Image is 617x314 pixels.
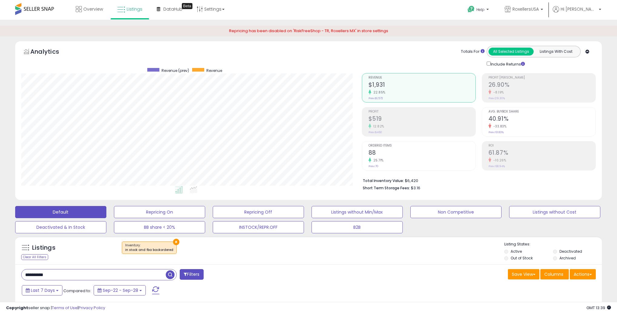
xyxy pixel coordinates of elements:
button: Listings With Cost [533,48,579,56]
a: Privacy Policy [78,305,105,311]
small: -33.83% [491,124,507,129]
span: Help [476,7,485,12]
button: Save View [508,269,539,279]
button: × [173,239,179,245]
button: Repricing On [114,206,205,218]
small: Prev: 70 [369,164,379,168]
small: -8.19% [491,90,504,95]
button: Listings without Min/Max [312,206,403,218]
button: Non Competitive [410,206,502,218]
button: Sep-22 - Sep-28 [94,285,146,295]
button: BB share < 20% [114,221,205,233]
span: Repricing has been disabled on 'RiskFreeShop - TR, Roxellers MX' in store settings [229,28,388,34]
b: Total Inventory Value: [363,178,404,183]
strong: Copyright [6,305,28,311]
span: ROI [489,144,595,147]
small: 12.82% [371,124,384,129]
a: Terms of Use [52,305,78,311]
span: 2025-10-6 13:39 GMT [586,305,611,311]
button: Listings without Cost [509,206,600,218]
h2: $519 [369,115,475,123]
span: Inventory : [125,243,173,252]
button: Deactivated & In Stock [15,221,106,233]
small: Prev: 68.94% [489,164,505,168]
b: Short Term Storage Fees: [363,185,410,191]
span: Columns [544,271,563,277]
span: Compared to: [63,288,91,294]
button: INSTOCK/REPR.OFF [213,221,304,233]
small: Prev: 61.83% [489,130,504,134]
span: Revenue [369,76,475,79]
span: Last 7 Days [31,287,55,293]
small: Prev: $460 [369,130,382,134]
span: Listings [127,6,142,12]
h2: 88 [369,149,475,157]
h2: 26.90% [489,81,595,89]
button: B2B [312,221,403,233]
button: Default [15,206,106,218]
div: Clear All Filters [21,254,48,260]
button: Last 7 Days [22,285,62,295]
span: Revenue [206,68,222,73]
h5: Listings [32,244,55,252]
h2: 40.91% [489,115,595,123]
label: Deactivated [559,249,582,254]
h2: 61.87% [489,149,595,157]
button: Filters [180,269,203,280]
i: Get Help [467,5,475,13]
span: Overview [83,6,103,12]
small: Prev: 29.30% [489,96,505,100]
label: Out of Stock [511,255,533,261]
div: Totals For [461,49,485,55]
small: Prev: $1,572 [369,96,383,100]
span: Hi [PERSON_NAME] [561,6,597,12]
label: Active [511,249,522,254]
h5: Analytics [30,47,71,57]
a: Hi [PERSON_NAME] [553,6,601,20]
button: All Selected Listings [489,48,534,56]
small: -10.26% [491,158,506,163]
small: 25.71% [371,158,384,163]
h2: $1,931 [369,81,475,89]
span: Ordered Items [369,144,475,147]
span: Sep-22 - Sep-28 [103,287,138,293]
div: seller snap | | [6,305,105,311]
p: Listing States: [504,241,602,247]
label: Archived [559,255,576,261]
span: $3.16 [411,185,420,191]
button: Actions [570,269,596,279]
div: Tooltip anchor [182,3,192,9]
span: Avg. Buybox Share [489,110,595,113]
button: Columns [540,269,569,279]
span: Revenue (prev) [162,68,189,73]
a: Help [463,1,495,20]
span: DataHub [163,6,182,12]
div: Include Returns [482,60,532,67]
div: Displaying 1 to 2 of 2 items [545,301,596,307]
button: Repricing Off [213,206,304,218]
li: $6,420 [363,177,592,184]
span: Profit [369,110,475,113]
small: 22.85% [371,90,385,95]
div: in stock and fba backordered [125,248,173,252]
span: Profit [PERSON_NAME] [489,76,595,79]
span: RoxellersUSA [512,6,539,12]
